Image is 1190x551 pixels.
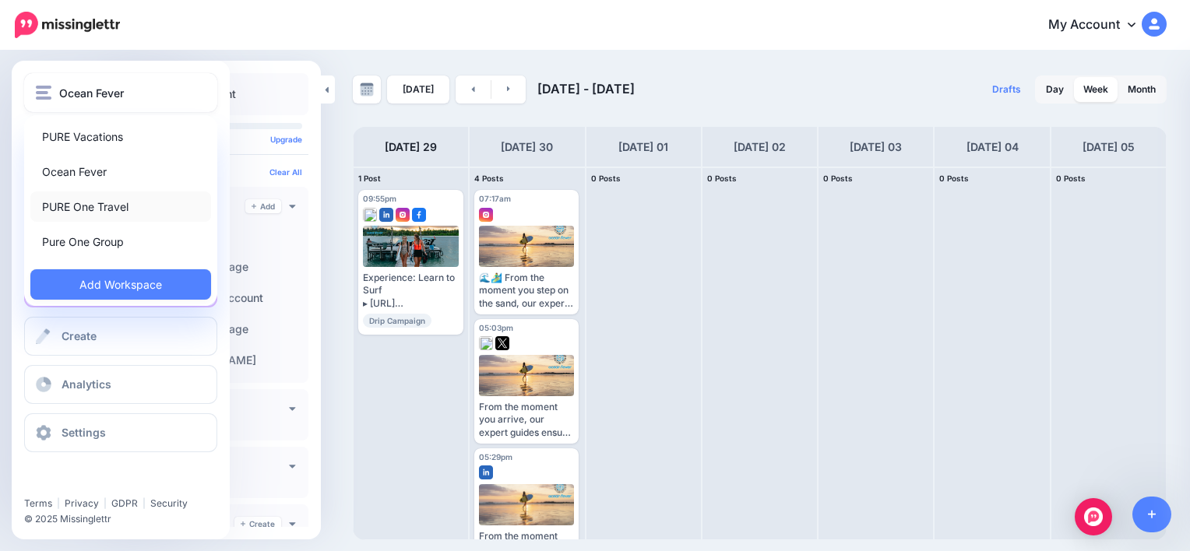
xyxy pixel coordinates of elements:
span: Drip Campaign [363,314,431,328]
div: Open Intercom Messenger [1075,498,1112,535]
span: Create [62,329,97,342]
a: Terms [24,497,52,509]
h4: [DATE] 02 [734,138,786,156]
a: Drafts [983,75,1030,104]
a: Create [234,517,281,531]
div: 🌊🏄‍♂️ From the moment you step on the sand, our expert guides are here to lead you to the perfect... [479,272,573,310]
h4: [DATE] 05 [1083,138,1135,156]
a: Upgrade [270,135,302,144]
a: Week [1074,77,1118,102]
span: | [104,497,107,509]
h4: [DATE] 29 [385,138,437,156]
span: 0 Posts [591,174,621,183]
img: bluesky-square.png [363,208,377,222]
h4: [DATE] 30 [501,138,553,156]
a: Day [1037,77,1073,102]
img: bluesky-square.png [479,336,493,350]
a: Add [245,199,281,213]
span: 4 Posts [474,174,504,183]
span: 0 Posts [1056,174,1086,183]
button: Ocean Fever [24,73,217,112]
li: © 2025 Missinglettr [24,511,227,527]
a: Settings [24,413,217,452]
img: instagram-square.png [479,208,493,222]
a: Create [24,317,217,356]
a: My Account [1033,6,1167,44]
a: PURE Vacations [30,121,211,152]
a: Security [150,497,188,509]
img: linkedin-square.png [479,465,493,479]
span: Drafts [992,85,1021,94]
img: twitter-square.png [495,336,509,350]
h4: [DATE] 01 [618,138,668,156]
span: Analytics [62,377,111,391]
span: 0 Posts [823,174,853,183]
iframe: Twitter Follow Button [24,475,143,490]
img: menu.png [36,86,51,100]
a: Privacy [65,497,99,509]
span: | [143,497,146,509]
span: 1 Post [358,174,381,183]
span: 0 Posts [707,174,737,183]
img: linkedin-square.png [379,208,393,222]
div: Experience: Learn to Surf ▸ [URL] #OceanFever #OceanSMajesticSwells #ExclusiveAmenitiesDesigned [363,272,459,310]
img: facebook-square.png [412,208,426,222]
span: 09:55pm [363,194,396,203]
a: Add Workspace [30,269,211,300]
a: [DATE] [387,75,449,104]
span: 05:03pm [479,323,513,332]
span: Ocean Fever [59,84,124,102]
a: PURE One Travel [30,191,211,222]
a: Analytics [24,365,217,404]
h4: [DATE] 04 [966,138,1019,156]
span: 05:29pm [479,452,512,462]
div: From the moment you arrive, our expert guides ensure you hit the best surf spots! They'll be by y... [479,401,573,439]
img: Missinglettr [15,12,120,38]
a: Month [1118,77,1165,102]
span: | [57,497,60,509]
span: 0 Posts [939,174,969,183]
img: instagram-square.png [396,208,410,222]
span: 07:17am [479,194,511,203]
a: Pure One Group [30,226,211,257]
a: Clear All [269,167,302,177]
a: GDPR [111,497,138,509]
h4: [DATE] 03 [850,138,902,156]
img: calendar-grey-darker.png [360,82,374,97]
span: [DATE] - [DATE] [537,81,635,97]
span: Settings [62,426,106,439]
a: Ocean Fever [30,156,211,187]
